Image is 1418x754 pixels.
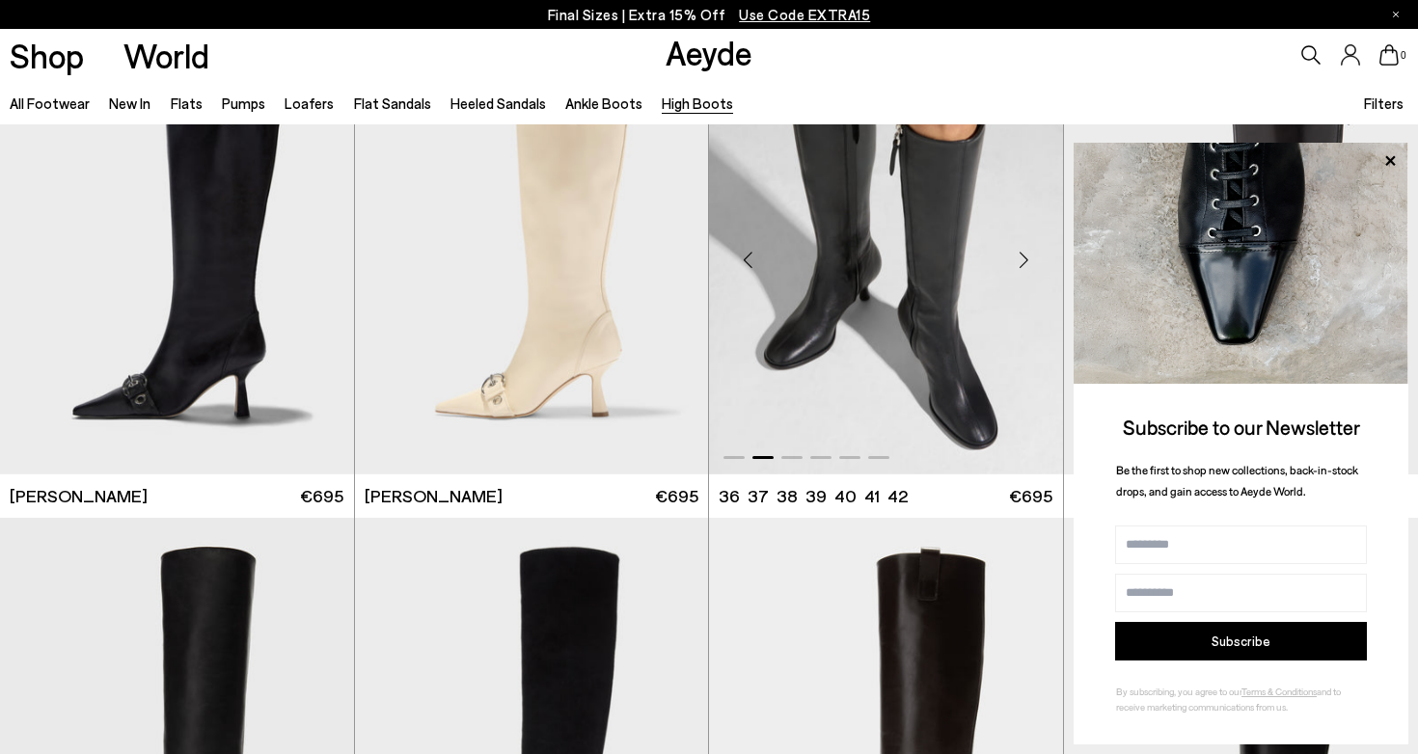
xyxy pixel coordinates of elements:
li: 41 [864,484,880,508]
span: [PERSON_NAME] [365,484,503,508]
a: Next slide Previous slide [709,30,1063,474]
ul: variant [719,484,902,508]
li: 42 [887,484,908,508]
span: 0 [1399,50,1408,61]
a: Pumps [222,94,265,112]
li: 36 [719,484,740,508]
p: Final Sizes | Extra 15% Off [548,3,871,27]
span: By subscribing, you agree to our [1116,686,1241,697]
span: €695 [655,484,698,508]
li: 37 [748,484,769,508]
a: World [123,39,209,72]
a: New In [109,94,150,112]
a: All Footwear [10,94,90,112]
div: 1 / 6 [355,30,709,474]
a: Ankle Boots [565,94,642,112]
a: Terms & Conditions [1241,686,1317,697]
span: Filters [1364,94,1404,112]
a: Flats [171,94,203,112]
div: Previous slide [719,231,777,289]
span: [PERSON_NAME] [10,484,148,508]
a: Flat Sandals [354,94,431,112]
span: Subscribe to our Newsletter [1123,415,1360,439]
span: €695 [1009,484,1052,508]
a: Heeled Sandals [450,94,546,112]
img: Catherine High Sock Boots [709,30,1063,474]
li: 40 [834,484,857,508]
span: Navigate to /collections/ss25-final-sizes [739,6,870,23]
li: 38 [777,484,798,508]
a: High Boots [662,94,733,112]
a: Shop [10,39,84,72]
div: Next slide [995,231,1053,289]
a: [PERSON_NAME] €695 [355,474,709,518]
a: 0 [1379,44,1399,66]
span: Be the first to shop new collections, back-in-stock drops, and gain access to Aeyde World. [1116,463,1358,498]
a: Loafers [285,94,334,112]
div: 2 / 6 [709,30,1063,474]
img: Vivian Eyelet High Boots [355,30,709,474]
a: Next slide Previous slide [355,30,709,474]
img: ca3f721fb6ff708a270709c41d776025.jpg [1074,143,1408,384]
a: 36 37 38 39 40 41 42 €695 [709,474,1063,518]
a: Aeyde [666,32,752,72]
li: 39 [805,484,827,508]
button: Subscribe [1115,622,1367,660]
span: €695 [300,484,343,508]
